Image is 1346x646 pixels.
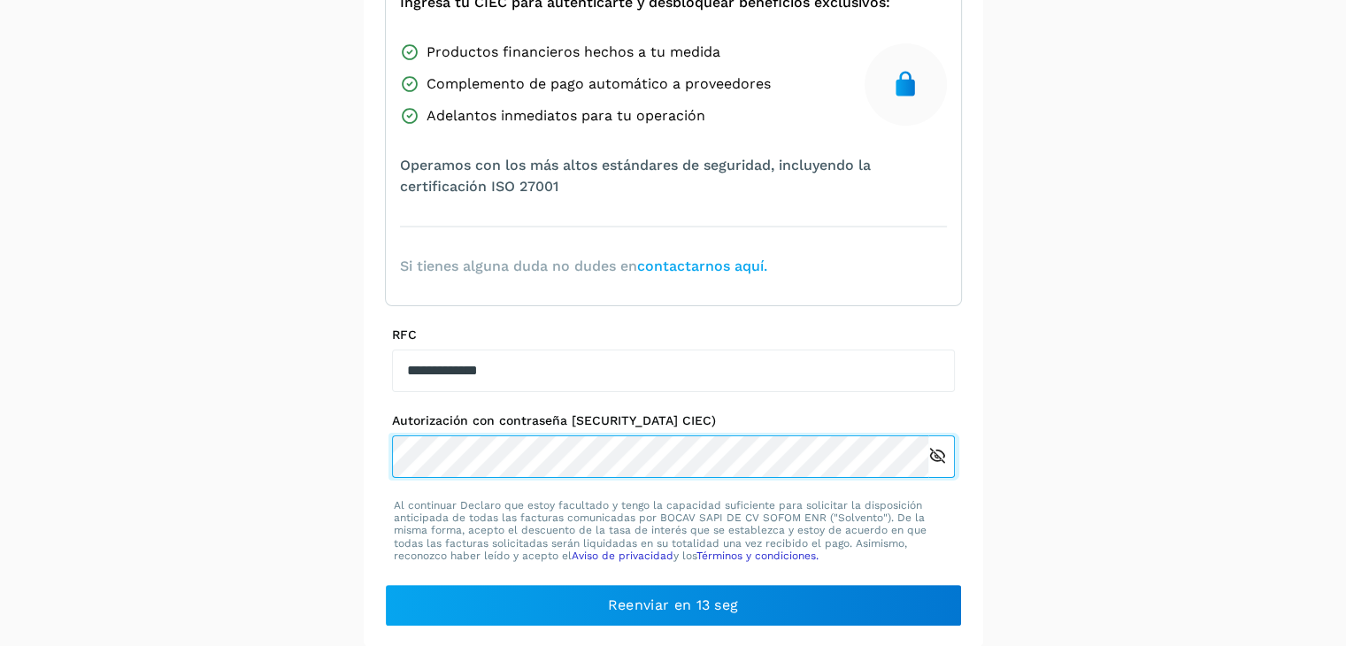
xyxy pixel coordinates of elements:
img: secure [891,70,919,98]
a: Aviso de privacidad [572,550,673,562]
button: Reenviar en 13 seg [385,584,962,627]
a: contactarnos aquí. [637,258,767,274]
span: Productos financieros hechos a tu medida [427,42,720,63]
p: Al continuar Declaro que estoy facultado y tengo la capacidad suficiente para solicitar la dispos... [394,499,953,563]
label: Autorización con contraseña [SECURITY_DATA] CIEC) [392,413,955,428]
span: Complemento de pago automático a proveedores [427,73,771,95]
label: RFC [392,327,955,342]
span: Reenviar en 13 seg [608,596,738,615]
span: Adelantos inmediatos para tu operación [427,105,705,127]
span: Operamos con los más altos estándares de seguridad, incluyendo la certificación ISO 27001 [400,155,947,197]
a: Términos y condiciones. [696,550,819,562]
span: Si tienes alguna duda no dudes en [400,256,767,277]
